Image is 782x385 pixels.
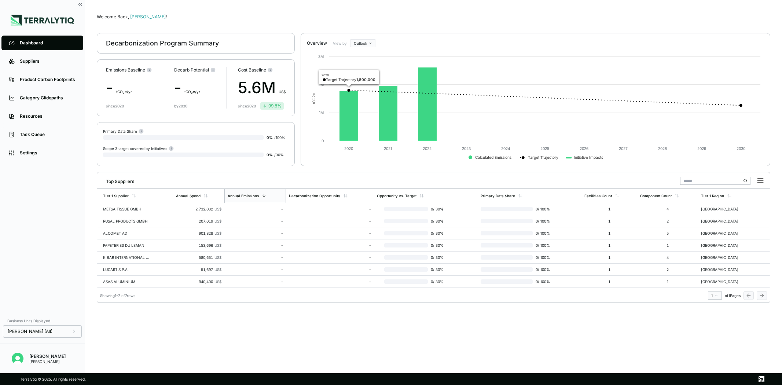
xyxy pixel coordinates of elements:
[116,89,132,94] span: t CO e/yr
[106,67,152,73] div: Emissions Baseline
[377,194,416,198] div: Opportunity vs. Target
[318,82,324,87] text: 2M
[8,329,52,334] span: [PERSON_NAME] (All)
[584,231,634,235] div: 1
[274,153,284,157] span: / 30 %
[289,279,371,284] div: -
[584,194,612,198] div: Facilities Count
[174,104,187,108] div: by 2030
[428,255,447,260] span: 0 / 30 %
[20,113,76,119] div: Resources
[318,54,324,59] text: 3M
[711,293,719,298] div: 1
[701,243,748,247] div: [GEOGRAPHIC_DATA]
[227,207,283,211] div: -
[176,243,221,247] div: 153,696
[106,39,219,48] div: Decarbonization Program Summary
[262,103,282,109] div: 99.8 %
[130,14,167,19] span: [PERSON_NAME]
[533,255,551,260] span: 0 / 100 %
[580,146,588,151] text: 2026
[350,39,375,47] button: Outlook
[214,255,221,260] span: US$
[214,231,221,235] span: US$
[312,93,316,104] text: tCO e
[312,95,316,98] tspan: 2
[533,243,551,247] span: 0 / 100 %
[640,255,695,260] div: 4
[174,76,216,99] div: -
[289,267,371,272] div: -
[619,146,628,151] text: 2027
[289,207,371,211] div: -
[640,243,695,247] div: 1
[103,128,144,134] div: Primary Data Share
[701,255,748,260] div: [GEOGRAPHIC_DATA]
[176,255,221,260] div: 580,651
[428,219,447,223] span: 0 / 30 %
[584,207,634,211] div: 1
[214,267,221,272] span: US$
[103,146,174,151] div: Scope 3 target covered by Initiatives
[267,135,273,140] span: 0 %
[20,132,76,137] div: Task Queue
[584,243,634,247] div: 1
[103,279,150,284] div: ASAS ALUMINIUM
[481,194,515,198] div: Primary Data Share
[3,316,82,325] div: Business Units Displayed
[97,14,770,20] div: Welcome Back,
[319,110,324,115] text: 1M
[289,219,371,223] div: -
[701,231,748,235] div: [GEOGRAPHIC_DATA]
[428,231,447,235] span: 0 / 30 %
[428,207,447,211] span: 0 / 30 %
[228,194,259,198] div: Annual Emissions
[737,146,745,151] text: 2030
[103,207,150,211] div: METSA TISSUE GMBH
[103,219,150,223] div: RUSAL PRODUCTS GMBH
[584,279,634,284] div: 1
[166,14,167,19] span: !
[528,155,558,160] text: Target Trajectory
[725,293,741,298] span: of 1 Pages
[227,267,283,272] div: -
[29,359,66,364] div: [PERSON_NAME]
[701,194,724,198] div: Tier 1 Region
[176,219,221,223] div: 207,019
[103,267,150,272] div: LUCART S.P.A.
[708,291,722,300] button: 1
[103,231,150,235] div: ALCOMET AD
[540,146,549,151] text: 2025
[238,104,256,108] div: since 2020
[267,153,273,157] span: 0 %
[574,155,603,160] text: Initiative Impacts
[214,219,221,223] span: US$
[20,77,76,82] div: Product Carbon Footprints
[12,353,23,364] img: Mridul Gupta
[322,139,324,143] text: 0
[214,243,221,247] span: US$
[533,207,551,211] span: 0 / 100 %
[191,91,193,95] sub: 2
[462,146,471,151] text: 2023
[227,243,283,247] div: -
[20,58,76,64] div: Suppliers
[475,155,511,159] text: Calculated Emissions
[640,207,695,211] div: 4
[584,255,634,260] div: 1
[658,146,667,151] text: 2028
[307,40,327,46] div: Overview
[106,104,124,108] div: since 2020
[428,267,447,272] span: 0 / 30 %
[428,243,447,247] span: 0 / 30 %
[533,279,551,284] span: 0 / 100 %
[20,95,76,101] div: Category Glidepaths
[227,279,283,284] div: -
[701,207,748,211] div: [GEOGRAPHIC_DATA]
[344,146,353,151] text: 2020
[640,219,695,223] div: 2
[20,150,76,156] div: Settings
[103,255,150,260] div: KIBAR INTERNATIONAL S.A.
[289,231,371,235] div: -
[227,255,283,260] div: -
